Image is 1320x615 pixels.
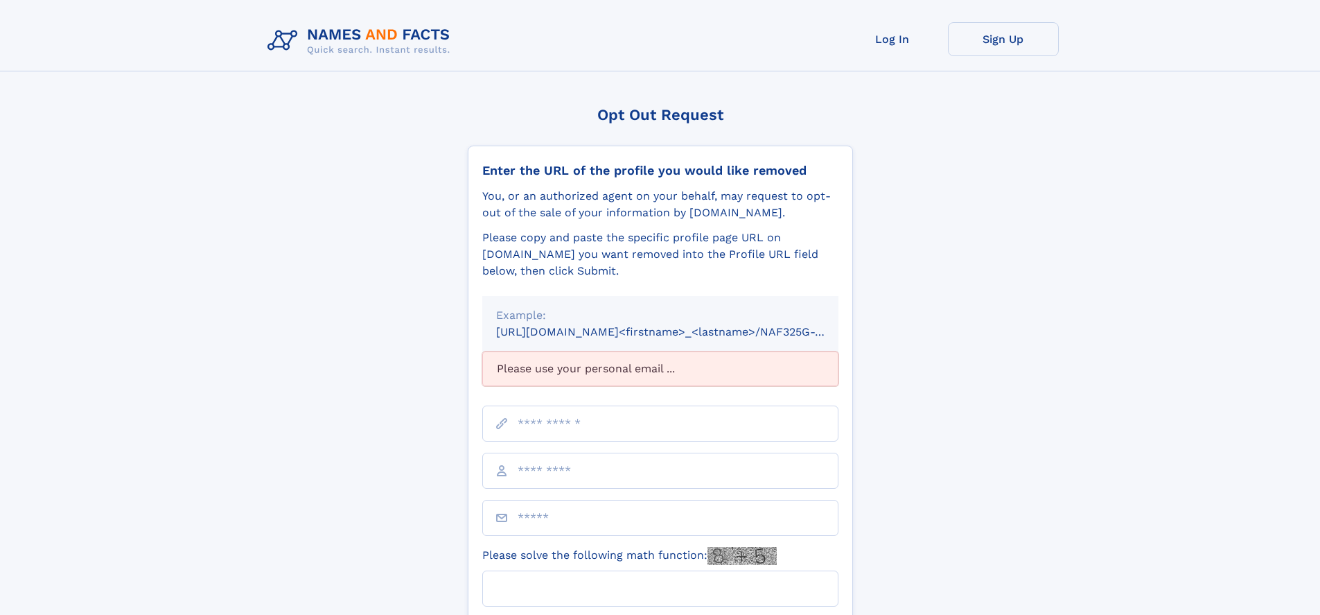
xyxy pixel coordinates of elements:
img: Logo Names and Facts [262,22,461,60]
div: Opt Out Request [468,106,853,123]
div: Enter the URL of the profile you would like removed [482,163,838,178]
small: [URL][DOMAIN_NAME]<firstname>_<lastname>/NAF325G-xxxxxxxx [496,325,865,338]
label: Please solve the following math function: [482,547,777,565]
a: Log In [837,22,948,56]
a: Sign Up [948,22,1059,56]
div: Please use your personal email ... [482,352,838,386]
div: You, or an authorized agent on your behalf, may request to opt-out of the sale of your informatio... [482,188,838,221]
div: Please copy and paste the specific profile page URL on [DOMAIN_NAME] you want removed into the Pr... [482,229,838,279]
div: Example: [496,307,825,324]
